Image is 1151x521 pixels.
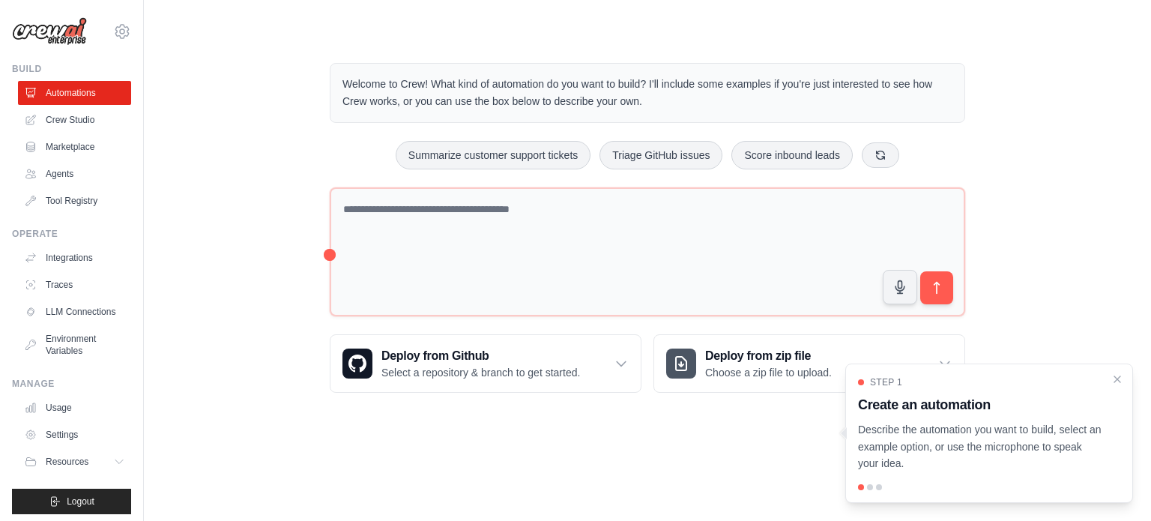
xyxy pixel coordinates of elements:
span: Resources [46,456,88,468]
a: Traces [18,273,131,297]
a: Agents [18,162,131,186]
button: Close walkthrough [1111,373,1123,385]
a: Usage [18,396,131,420]
a: Integrations [18,246,131,270]
span: Logout [67,496,94,508]
a: Settings [18,423,131,447]
button: Score inbound leads [731,141,853,169]
button: Summarize customer support tickets [396,141,590,169]
img: Logo [12,17,87,46]
div: Manage [12,378,131,390]
h3: Create an automation [858,394,1102,415]
h3: Deploy from zip file [705,347,832,365]
p: Describe the automation you want to build, select an example option, or use the microphone to spe... [858,421,1102,472]
a: LLM Connections [18,300,131,324]
h3: Deploy from Github [381,347,580,365]
p: Select a repository & branch to get started. [381,365,580,380]
a: Tool Registry [18,189,131,213]
p: Welcome to Crew! What kind of automation do you want to build? I'll include some examples if you'... [342,76,952,110]
div: Build [12,63,131,75]
p: Choose a zip file to upload. [705,365,832,380]
button: Resources [18,450,131,474]
a: Crew Studio [18,108,131,132]
a: Environment Variables [18,327,131,363]
button: Triage GitHub issues [599,141,722,169]
a: Automations [18,81,131,105]
a: Marketplace [18,135,131,159]
button: Logout [12,489,131,514]
span: Step 1 [870,376,902,388]
div: Operate [12,228,131,240]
